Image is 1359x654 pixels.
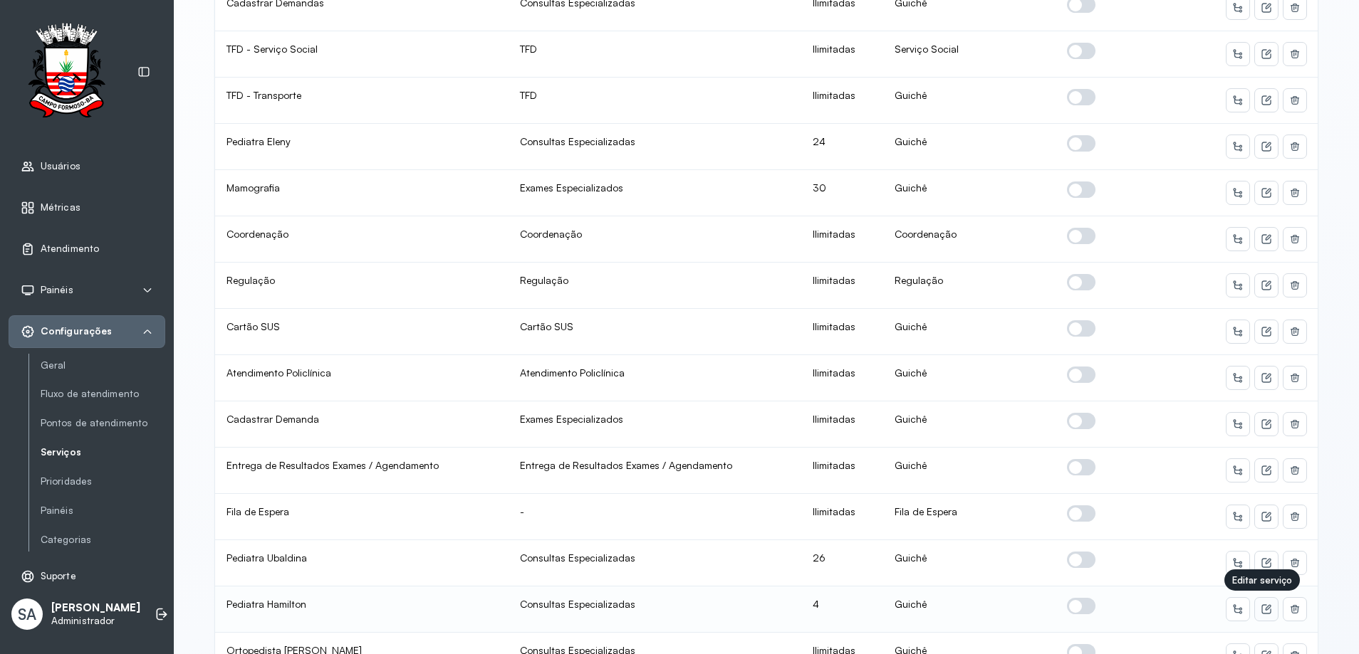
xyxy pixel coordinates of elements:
div: Entrega de Resultados Exames / Agendamento [520,459,791,472]
td: Fila de Espera [215,494,509,540]
td: Guichê [883,401,1056,448]
td: Guichê [883,78,1056,124]
a: Usuários [21,159,153,174]
td: Serviço Social [883,31,1056,78]
p: [PERSON_NAME] [51,601,140,615]
div: Atendimento Policlínica [520,366,791,379]
div: Cartão SUS [520,320,791,333]
a: Fluxo de atendimento [41,385,165,403]
td: 26 [801,540,883,586]
a: Métricas [21,201,153,215]
span: Configurações [41,325,112,337]
td: Pediatra Eleny [215,124,509,170]
td: Fila de Espera [883,494,1056,540]
a: Serviços [41,443,165,461]
span: Métricas [41,201,80,213]
span: Usuários [41,160,80,172]
td: Ilimitadas [801,309,883,355]
td: 24 [801,124,883,170]
span: Painéis [41,284,73,296]
div: Consultas Especializadas [520,552,791,564]
td: Ilimitadas [801,355,883,401]
td: Pediatra Ubaldina [215,540,509,586]
div: Consultas Especializadas [520,598,791,611]
div: TFD [520,43,791,56]
a: Painéis [41,502,165,519]
a: Categorias [41,534,165,546]
div: Exames Especializados [520,413,791,426]
td: TFD - Serviço Social [215,31,509,78]
td: Ilimitadas [801,78,883,124]
td: Coordenação [215,216,509,263]
td: Guichê [883,309,1056,355]
td: Ilimitadas [801,216,883,263]
td: Ilimitadas [801,31,883,78]
td: 4 [801,586,883,633]
td: Guichê [883,586,1056,633]
td: Coordenação [883,216,1056,263]
div: Exames Especializados [520,181,791,194]
a: Painéis [41,505,165,517]
td: 30 [801,170,883,216]
a: Prioridades [41,473,165,490]
div: TFD [520,89,791,102]
td: Cadastrar Demanda [215,401,509,448]
div: Coordenação [520,228,791,241]
div: Consultas Especializadas [520,135,791,148]
div: - [520,505,791,518]
td: Ilimitadas [801,401,883,448]
td: Guichê [883,540,1056,586]
td: Guichê [883,170,1056,216]
img: Logotipo do estabelecimento [15,23,118,122]
td: Regulação [883,263,1056,309]
td: Ilimitadas [801,494,883,540]
td: Ilimitadas [801,448,883,494]
td: Pediatra Hamilton [215,586,509,633]
td: TFD - Transporte [215,78,509,124]
td: Regulação [215,263,509,309]
td: Guichê [883,124,1056,170]
span: Atendimento [41,243,99,255]
a: Categorias [41,531,165,549]
a: Pontos de atendimento [41,414,165,432]
td: Entrega de Resultados Exames / Agendamento [215,448,509,494]
a: Prioridades [41,475,165,487]
p: Administrador [51,615,140,627]
div: Regulação [520,274,791,287]
a: Pontos de atendimento [41,417,165,429]
a: Fluxo de atendimento [41,388,165,400]
td: Guichê [883,355,1056,401]
a: Serviços [41,446,165,458]
td: Atendimento Policlínica [215,355,509,401]
a: Geral [41,357,165,374]
td: Mamografia [215,170,509,216]
td: Guichê [883,448,1056,494]
td: Cartão SUS [215,309,509,355]
a: Atendimento [21,242,153,256]
span: Suporte [41,570,76,582]
a: Geral [41,359,165,371]
td: Ilimitadas [801,263,883,309]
